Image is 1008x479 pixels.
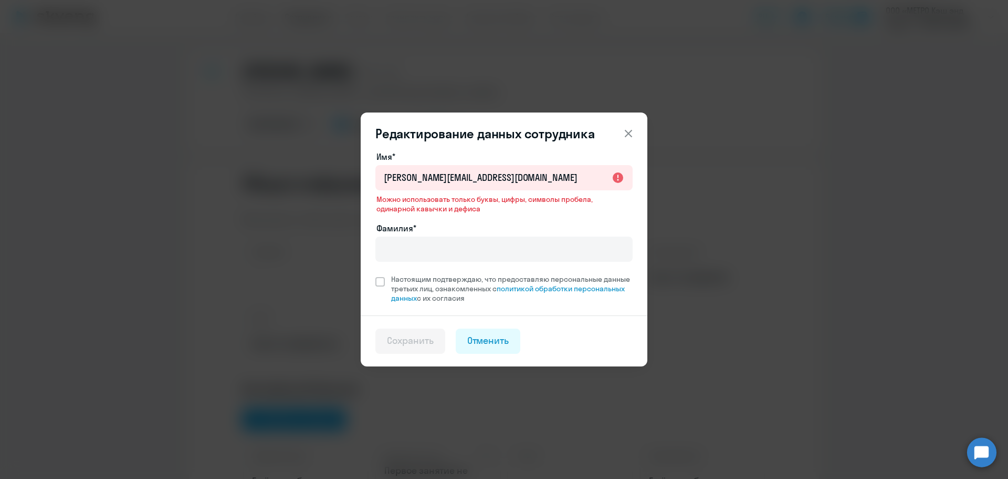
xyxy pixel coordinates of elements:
[361,125,647,142] header: Редактирование данных сотрудника
[376,195,632,213] span: Можно использовать только буквы, цифры, символы пробела, одинарной кавычки и дефиса
[391,274,633,303] span: Настоящим подтверждаю, что предоставляю персональные данные третьих лиц, ознакомленных с с их сог...
[376,222,416,235] label: Фамилия*
[391,284,625,303] a: политикой обработки персональных данных
[467,334,509,348] div: Отменить
[456,329,521,354] button: Отменить
[387,334,434,348] div: Сохранить
[375,329,445,354] button: Сохранить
